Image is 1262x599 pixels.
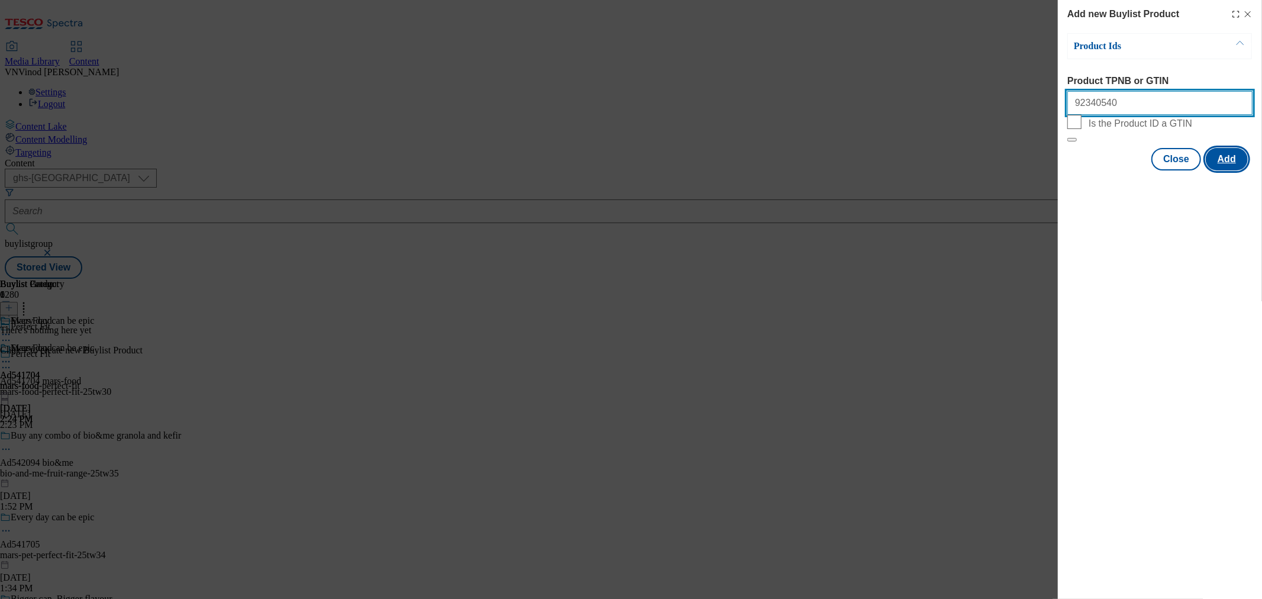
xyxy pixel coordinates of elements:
[1074,40,1198,52] p: Product Ids
[1151,148,1201,170] button: Close
[1206,148,1248,170] button: Add
[1089,118,1192,129] span: Is the Product ID a GTIN
[1067,91,1253,115] input: Enter 1 or 20 space separated Product TPNB or GTIN
[1067,7,1179,21] h4: Add new Buylist Product
[1067,76,1253,86] label: Product TPNB or GTIN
